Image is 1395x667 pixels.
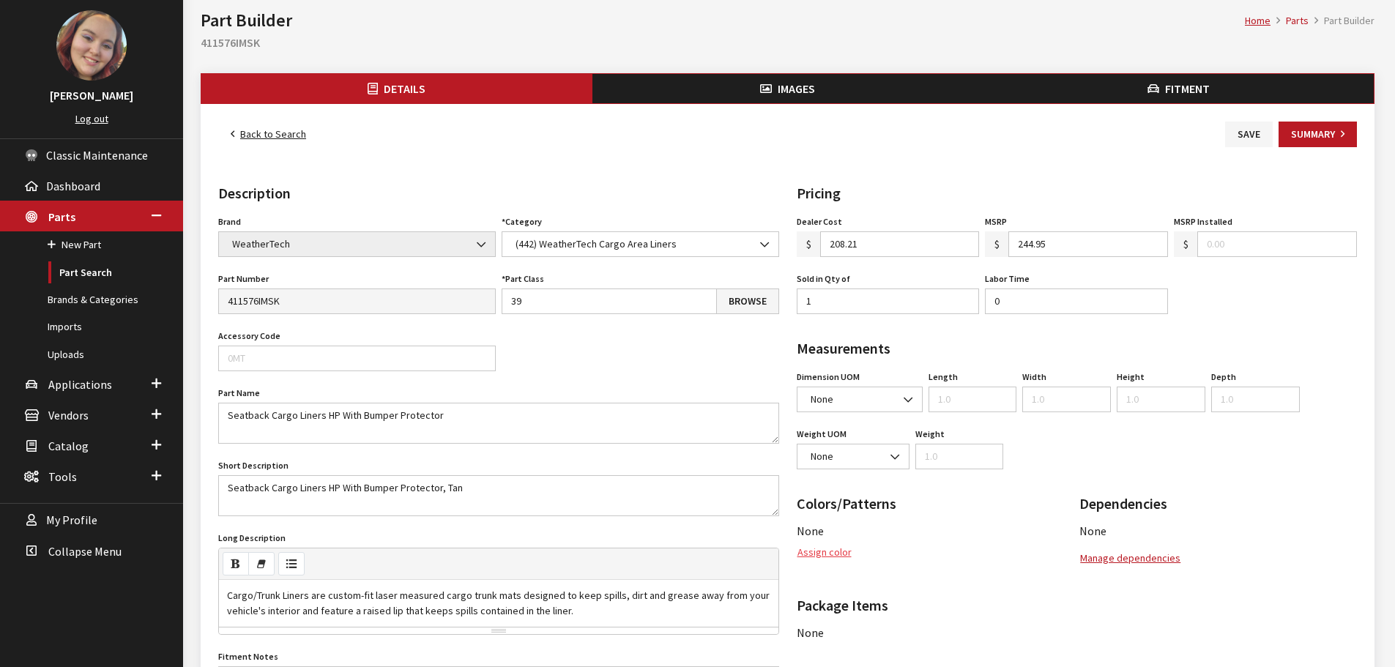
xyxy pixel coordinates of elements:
[502,272,544,286] label: Part Class
[218,459,289,472] label: Short Description
[1022,387,1111,412] input: 1.0
[797,493,1074,515] h2: Colors/Patterns
[1117,387,1205,412] input: 1.0
[1225,122,1273,147] button: Save
[1079,522,1357,540] li: None
[218,272,269,286] label: Part Number
[502,215,542,228] label: Category
[1022,370,1046,384] label: Width
[219,580,778,627] div: Cargo/Trunk Liners are custom-fit laser measured cargo trunk mats designed to keep spills, dirt a...
[46,513,97,528] span: My Profile
[218,475,779,516] textarea: Seatback Cargo Liners HP With Bumper Protector, Tan
[797,387,923,412] span: None
[983,74,1374,103] button: Fitment
[797,272,850,286] label: Sold in Qty of
[1174,215,1232,228] label: MSRP Installed
[48,377,112,392] span: Applications
[1211,387,1300,412] input: 1.0
[1117,370,1145,384] label: Height
[228,236,486,252] span: WeatherTech
[1245,14,1271,27] a: Home
[223,552,249,575] button: Bold (CTRL+B)
[915,444,1004,469] input: 1.0
[218,650,278,663] label: Fitment Notes
[384,81,425,96] span: Details
[278,552,305,575] button: Unordered list (CTRL+SHIFT+NUM7)
[797,595,1358,616] h2: Package Items
[797,338,1358,359] h2: Measurements
[46,179,100,193] span: Dashboard
[1271,13,1309,29] li: Parts
[48,544,122,559] span: Collapse Menu
[218,182,779,204] h2: Description
[797,288,980,314] input: 1
[797,182,1358,204] h2: Pricing
[219,627,778,634] div: resize
[48,408,89,422] span: Vendors
[797,215,842,228] label: Dealer Cost
[806,392,913,407] span: None
[201,74,592,103] button: Details
[797,231,821,257] span: $
[48,469,77,484] span: Tools
[46,148,148,163] span: Classic Maintenance
[1079,493,1357,515] h2: Dependencies
[797,370,860,384] label: Dimension UOM
[1008,231,1168,257] input: 65.25
[218,532,286,545] label: Long Description
[806,449,900,464] span: None
[820,231,980,257] input: 48.55
[797,624,1358,641] div: None
[48,209,75,224] span: Parts
[56,10,127,81] img: Cheyenne Dorton
[218,346,496,371] input: 0MT
[201,7,1245,34] h1: Part Builder
[985,288,1168,314] input: 1.0
[218,329,280,343] label: Accessory Code
[797,428,847,441] label: Weight UOM
[1211,370,1236,384] label: Depth
[218,288,496,314] input: 999C2-WR002K
[985,215,1007,228] label: MSRP
[1279,122,1357,147] button: Summary
[929,370,958,384] label: Length
[218,403,779,444] textarea: Seatback Cargo Liners HP With Bumper Protector
[929,387,1017,412] input: 1.0
[511,236,770,252] span: (442) WeatherTech Cargo Area Liners
[1174,231,1198,257] span: $
[1165,81,1210,96] span: Fitment
[985,231,1009,257] span: $
[218,387,260,400] label: Part Name
[1079,545,1181,571] button: Manage dependencies
[716,288,779,314] a: Browse
[1309,13,1374,29] li: Part Builder
[778,81,815,96] span: Images
[201,34,1374,51] h2: 411576IMSK
[797,540,852,565] button: Assign color
[1197,231,1357,257] input: 0.00
[592,74,983,103] button: Images
[797,523,824,538] span: None
[985,272,1030,286] label: Labor Time
[15,86,168,104] h3: [PERSON_NAME]
[797,444,909,469] span: None
[218,122,319,147] a: Back to Search
[248,552,275,575] button: Remove Font Style (CTRL+\)
[75,112,108,125] a: Log out
[502,231,779,257] span: (442) WeatherTech Cargo Area Liners
[915,428,945,441] label: Weight
[218,215,241,228] label: Brand
[48,439,89,453] span: Catalog
[218,231,496,257] span: WeatherTech
[502,288,717,314] input: 81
